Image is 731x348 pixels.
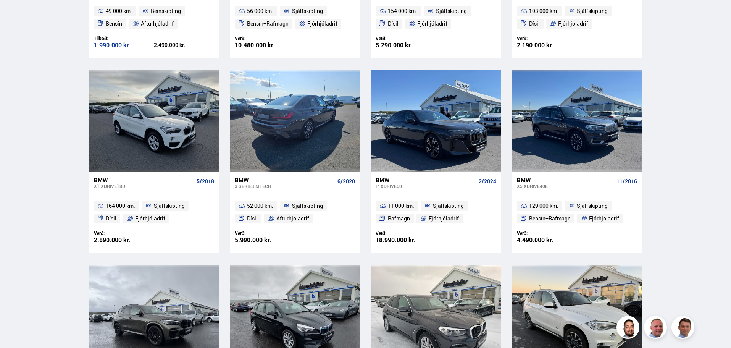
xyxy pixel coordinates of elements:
div: i7 XDRIVE60 [376,183,475,189]
div: Verð: [235,36,295,41]
span: 11/2016 [616,178,637,185]
span: Bensín [106,19,122,28]
span: Sjálfskipting [292,6,323,16]
span: 2/2024 [479,178,496,185]
span: Sjálfskipting [292,201,323,210]
span: Fjórhjóladrif [429,214,459,223]
div: BMW [235,176,334,183]
div: 5.290.000 kr. [376,42,436,49]
button: Open LiveChat chat widget [6,3,29,26]
span: Sjálfskipting [577,6,608,16]
div: 3 series MTECH [235,183,334,189]
span: 52 000 km. [247,201,273,210]
span: 49 000 km. [106,6,132,16]
a: BMW X5 XDRIVE40E 11/2016 129 000 km. Sjálfskipting Bensín+Rafmagn Fjórhjóladrif Verð: 4.490.000 kr. [512,172,642,253]
span: 164 000 km. [106,201,135,210]
div: 1.990.000 kr. [94,42,154,49]
div: Tilboð: [94,36,154,41]
span: Afturhjóladrif [276,214,309,223]
a: BMW 3 series MTECH 6/2020 52 000 km. Sjálfskipting Dísil Afturhjóladrif Verð: 5.990.000 kr. [230,172,360,253]
span: Fjórhjóladrif [307,19,337,28]
div: 2.890.000 kr. [94,237,154,243]
span: Fjórhjóladrif [558,19,588,28]
span: 56 000 km. [247,6,273,16]
span: Dísil [106,214,116,223]
div: Verð: [94,230,154,236]
div: Verð: [376,230,436,236]
div: 2.490.000 kr. [154,42,214,48]
div: BMW [94,176,194,183]
div: Verð: [376,36,436,41]
span: 6/2020 [337,178,355,185]
div: BMW [517,176,613,183]
img: siFngHWaQ9KaOqBr.png [645,317,668,340]
span: Fjórhjóladrif [589,214,619,223]
span: 103 000 km. [529,6,558,16]
span: 11 000 km. [388,201,414,210]
div: Verð: [517,36,577,41]
div: X5 XDRIVE40E [517,183,613,189]
span: Sjálfskipting [436,6,467,16]
span: Fjórhjóladrif [135,214,165,223]
img: nhp88E3Fdnt1Opn2.png [618,317,641,340]
span: 154 000 km. [388,6,417,16]
span: Bensín+Rafmagn [247,19,289,28]
span: Bensín+Rafmagn [529,214,571,223]
span: Sjálfskipting [433,201,464,210]
div: BMW [376,176,475,183]
span: 5/2018 [197,178,214,185]
div: 2.190.000 kr. [517,42,577,49]
div: Verð: [235,230,295,236]
div: 5.990.000 kr. [235,237,295,243]
span: Dísil [388,19,399,28]
span: 129 000 km. [529,201,558,210]
span: Sjálfskipting [577,201,608,210]
div: 4.490.000 kr. [517,237,577,243]
a: BMW i7 XDRIVE60 2/2024 11 000 km. Sjálfskipting Rafmagn Fjórhjóladrif Verð: 18.990.000 kr. [371,172,500,253]
div: Verð: [517,230,577,236]
a: BMW X1 XDRIVE18D 5/2018 164 000 km. Sjálfskipting Dísil Fjórhjóladrif Verð: 2.890.000 kr. [89,172,219,253]
span: Dísil [529,19,540,28]
span: Afturhjóladrif [141,19,174,28]
div: 18.990.000 kr. [376,237,436,243]
img: FbJEzSuNWCJXmdc-.webp [673,317,695,340]
span: Dísil [247,214,258,223]
div: X1 XDRIVE18D [94,183,194,189]
span: Sjálfskipting [154,201,185,210]
span: Fjórhjóladrif [417,19,447,28]
span: Beinskipting [151,6,181,16]
span: Rafmagn [388,214,410,223]
div: 10.480.000 kr. [235,42,295,49]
